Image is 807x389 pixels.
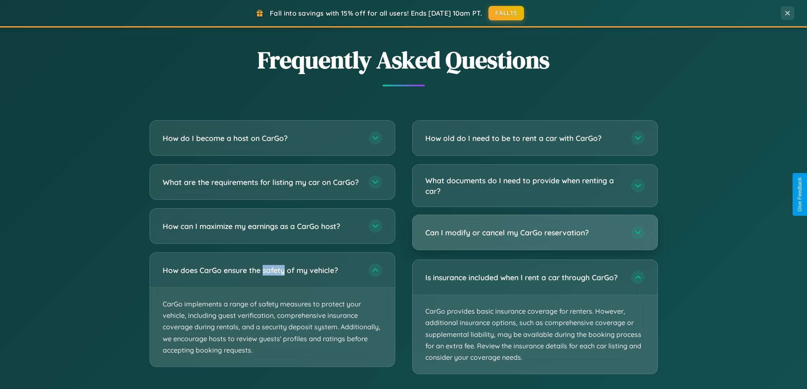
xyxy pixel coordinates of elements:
button: FALL15 [488,6,524,20]
h3: How old do I need to be to rent a car with CarGo? [425,133,623,143]
h2: Frequently Asked Questions [150,44,658,76]
h3: What documents do I need to provide when renting a car? [425,175,623,196]
p: CarGo provides basic insurance coverage for renters. However, additional insurance options, such ... [413,295,657,374]
h3: What are the requirements for listing my car on CarGo? [163,177,360,188]
h3: How does CarGo ensure the safety of my vehicle? [163,265,360,276]
span: Fall into savings with 15% off for all users! Ends [DATE] 10am PT. [270,9,482,17]
p: CarGo implements a range of safety measures to protect your vehicle, including guest verification... [150,288,395,367]
h3: How can I maximize my earnings as a CarGo host? [163,221,360,232]
h3: Is insurance included when I rent a car through CarGo? [425,272,623,283]
h3: How do I become a host on CarGo? [163,133,360,143]
div: Give Feedback [797,177,803,212]
h3: Can I modify or cancel my CarGo reservation? [425,227,623,238]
